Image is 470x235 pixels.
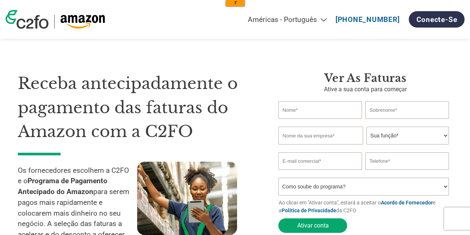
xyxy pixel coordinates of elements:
[365,171,448,175] div: Inavlid Phone Number
[380,200,432,206] a: Acordo de Fornecedor
[137,162,237,235] img: supply chain worker
[278,85,452,94] p: Ative a sua conta para começar
[126,7,138,13] a: Copy
[18,177,107,196] strong: Programa de Pagamento Antecipado do Amazon
[365,152,448,170] input: Telefone*
[278,120,362,124] div: Invalid first name or first name is too long
[365,120,448,124] div: Invalid last name or last name is too long
[113,2,149,7] input: ASIN
[366,127,448,145] select: Title/Role
[409,11,464,28] a: Conecte-se
[278,171,362,175] div: Inavlid Email Address
[17,3,27,12] img: icgomes
[278,199,452,215] p: Ao clicar em "Ativar conta", estará a aceitar o e a da C2FO
[278,218,347,233] button: Ativar conta
[281,207,336,213] a: Política de Privacidade
[18,72,256,144] h1: Receba antecipadamente o pagamento das faturas do Amazon com a C2FO
[278,127,363,145] input: Nome da sua empresa*
[365,101,448,119] input: Sobrenome*
[278,152,362,170] input: Invalid Email format
[278,101,362,119] input: Nome*
[6,10,49,29] img: c2fo logo
[278,145,448,149] div: Invalid company name or company name is too long
[39,3,98,13] input: ASIN, PO, Alias, + more...
[113,7,126,13] a: View
[336,15,400,24] a: [PHONE_NUMBER]
[278,72,452,85] h3: Ver as faturas
[138,7,150,13] a: Clear
[60,15,105,29] img: Amazon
